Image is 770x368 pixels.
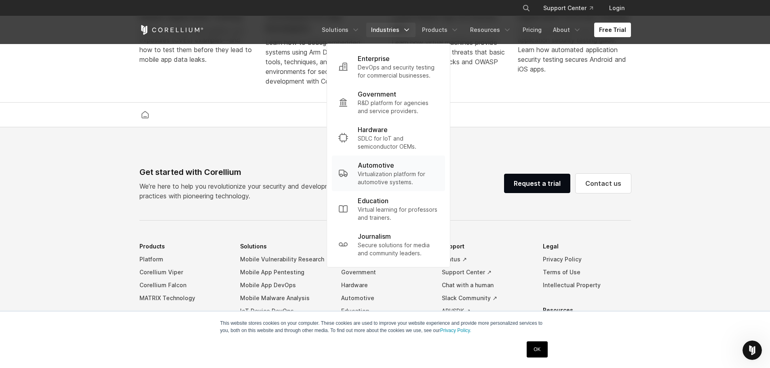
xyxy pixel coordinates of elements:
[576,174,631,193] a: Contact us
[240,266,328,279] a: Mobile App Pentesting
[332,120,445,156] a: Hardware SDLC for IoT and semiconductor OEMs.
[317,23,631,37] div: Navigation Menu
[139,25,204,35] a: Corellium Home
[366,23,416,37] a: Industries
[139,266,228,279] a: Corellium Viper
[442,253,530,266] a: Status ↗
[543,279,631,292] a: Intellectual Property
[440,328,471,333] a: Privacy Policy.
[442,292,530,305] a: Slack Community ↗
[548,23,586,37] a: About
[139,181,346,201] p: We’re here to help you revolutionize your security and development practices with pioneering tech...
[266,38,379,86] div: Learn how to debug embedded systems using Arm DS IDE. Explore tools, techniques, and virtualized ...
[240,292,328,305] a: Mobile Malware Analysis
[332,191,445,227] a: Education Virtual learning for professors and trainers.
[594,23,631,37] a: Free Trial
[442,305,530,318] a: API/SDK ↗
[240,279,328,292] a: Mobile App DevOps
[139,166,346,178] div: Get started with Corellium
[240,253,328,266] a: Mobile Vulnerability Research
[603,1,631,15] a: Login
[465,23,516,37] a: Resources
[504,174,570,193] a: Request a trial
[543,253,631,266] a: Privacy Policy
[358,54,390,63] p: Enterprise
[358,170,439,186] p: Virtualization platform for automotive systems.
[341,279,429,292] a: Hardware
[358,89,396,99] p: Government
[543,266,631,279] a: Terms of Use
[139,253,228,266] a: Platform
[513,1,631,15] div: Navigation Menu
[332,49,445,84] a: Enterprise DevOps and security testing for commercial businesses.
[332,84,445,120] a: Government R&D platform for agencies and service providers.
[341,266,429,279] a: Government
[341,292,429,305] a: Automotive
[317,23,365,37] a: Solutions
[358,206,439,222] p: Virtual learning for professors and trainers.
[358,241,439,257] p: Secure solutions for media and community leaders.
[240,305,328,318] a: IoT Device DevOps
[358,231,391,241] p: Journalism
[358,99,439,115] p: R&D platform for agencies and service providers.
[358,160,394,170] p: Automotive
[139,25,253,64] div: Explore common vulnerabilities and exposures (CVEs) examples—and how to test them before they lea...
[527,341,547,357] a: OK
[519,1,534,15] button: Search
[743,341,762,360] iframe: Intercom live chat
[358,63,439,80] p: DevOps and security testing for commercial businesses.
[332,227,445,262] a: Journalism Secure solutions for media and community leaders.
[518,23,546,37] a: Pricing
[139,292,228,305] a: MATRIX Technology
[341,305,429,318] a: Education
[537,1,599,15] a: Support Center
[442,279,530,292] a: Chat with a human
[442,266,530,279] a: Support Center ↗
[139,279,228,292] a: Corellium Falcon
[220,320,550,334] p: This website stores cookies on your computer. These cookies are used to improve your website expe...
[332,156,445,191] a: Automotive Virtualization platform for automotive systems.
[518,25,631,74] div: Enhance protection with this mobile application security testing guide. Learn how automated appli...
[138,109,152,120] a: Corellium home
[358,125,388,135] p: Hardware
[417,23,464,37] a: Products
[358,196,388,206] p: Education
[358,135,439,151] p: SDLC for IoT and semiconductor OEMs.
